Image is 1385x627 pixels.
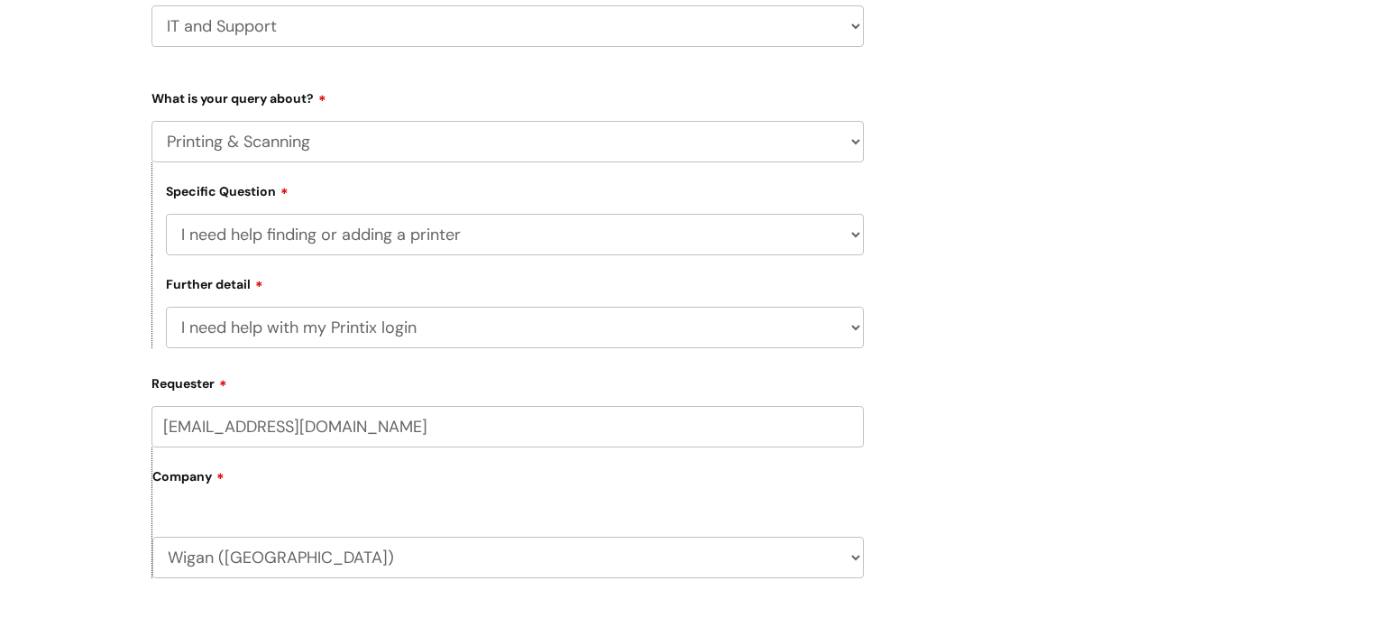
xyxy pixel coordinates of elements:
label: Specific Question [166,181,289,199]
label: Company [152,463,864,503]
label: What is your query about? [151,85,864,106]
label: Requester [151,370,864,392]
label: Further detail [166,274,263,292]
input: Email [151,406,864,447]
